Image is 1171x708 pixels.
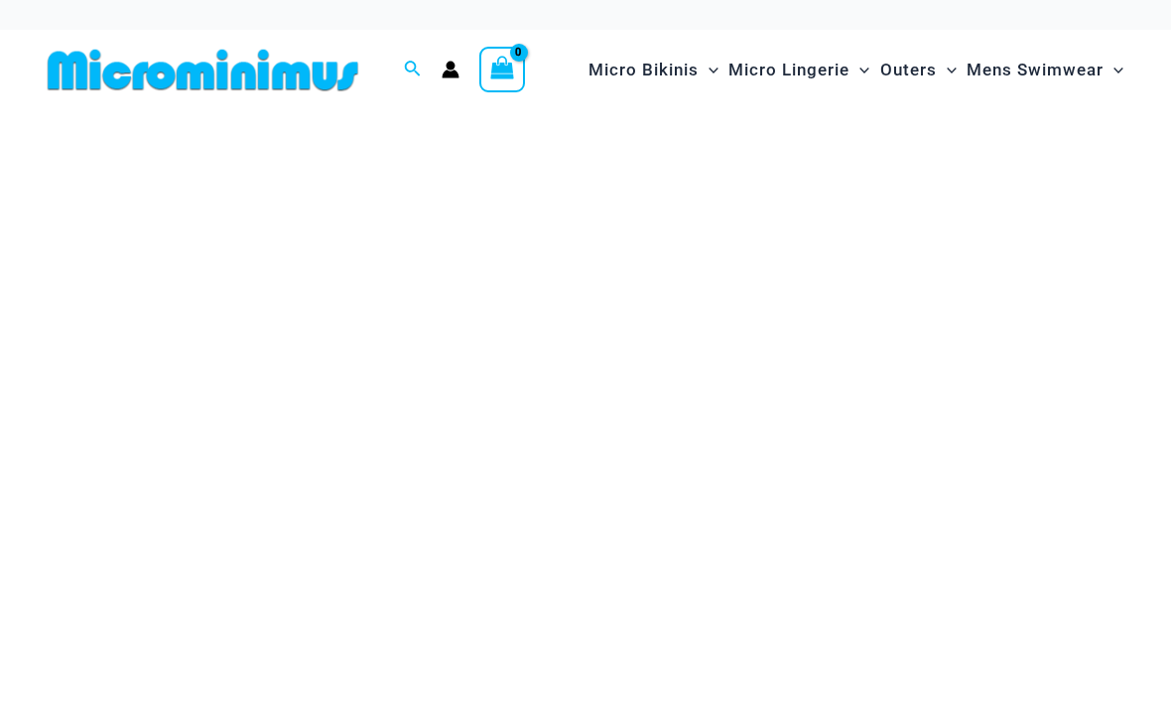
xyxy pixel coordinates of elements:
span: Menu Toggle [1104,45,1123,95]
span: Menu Toggle [849,45,869,95]
span: Micro Bikinis [588,45,699,95]
span: Outers [880,45,937,95]
a: Account icon link [442,61,459,78]
img: MM SHOP LOGO FLAT [40,48,366,92]
a: View Shopping Cart, empty [479,47,525,92]
nav: Site Navigation [581,37,1131,103]
span: Menu Toggle [699,45,718,95]
a: Mens SwimwearMenu ToggleMenu Toggle [962,40,1128,100]
a: Search icon link [404,58,422,82]
a: Micro BikinisMenu ToggleMenu Toggle [584,40,723,100]
span: Micro Lingerie [728,45,849,95]
a: Micro LingerieMenu ToggleMenu Toggle [723,40,874,100]
span: Mens Swimwear [967,45,1104,95]
a: OutersMenu ToggleMenu Toggle [875,40,962,100]
span: Menu Toggle [937,45,957,95]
